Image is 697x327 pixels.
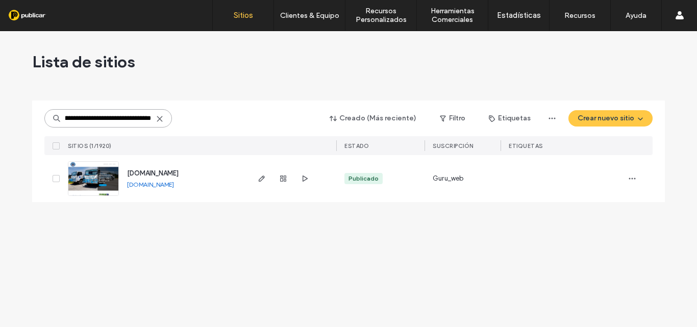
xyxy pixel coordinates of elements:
[568,110,653,127] button: Crear nuevo sitio
[127,181,174,188] a: [DOMAIN_NAME]
[344,142,369,149] span: ESTADO
[321,110,426,127] button: Creado (Más reciente)
[509,142,543,149] span: ETIQUETAS
[68,142,112,149] span: SITIOS (1/1920)
[626,11,646,20] label: Ayuda
[480,110,540,127] button: Etiquetas
[345,7,416,24] label: Recursos Personalizados
[564,11,595,20] label: Recursos
[417,7,488,24] label: Herramientas Comerciales
[348,174,379,183] div: Publicado
[433,142,474,149] span: Suscripción
[234,11,253,20] label: Sitios
[497,11,541,20] label: Estadísticas
[127,169,179,177] a: [DOMAIN_NAME]
[22,7,50,16] span: Ayuda
[430,110,476,127] button: Filtro
[280,11,339,20] label: Clientes & Equipo
[32,52,135,72] span: Lista de sitios
[433,173,464,184] span: Guru_web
